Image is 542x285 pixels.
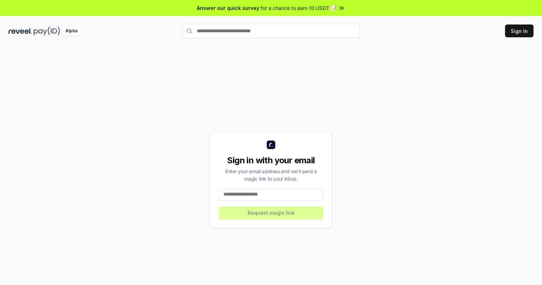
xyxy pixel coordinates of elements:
div: Alpha [61,27,81,35]
div: Enter your email address and we’ll send a magic link to your inbox. [219,168,323,182]
button: Sign In [505,24,533,37]
img: reveel_dark [9,27,32,35]
img: logo_small [267,141,275,149]
div: Sign in with your email [219,155,323,166]
span: for a chance to earn 10 USDT 📝 [261,4,337,12]
span: Answer our quick survey [197,4,259,12]
img: pay_id [34,27,60,35]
